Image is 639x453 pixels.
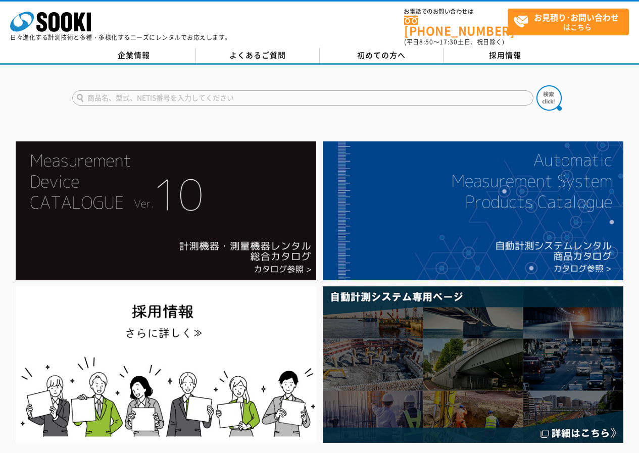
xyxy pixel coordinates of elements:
strong: お見積り･お問い合わせ [534,11,619,23]
span: (平日 ～ 土日、祝日除く) [404,37,504,46]
img: 自動計測システム専用ページ [323,286,623,442]
a: 初めての方へ [320,48,444,63]
a: お見積り･お問い合わせはこちら [508,9,629,35]
span: お電話でのお問い合わせは [404,9,508,15]
img: 自動計測システムカタログ [323,141,623,280]
span: はこちら [513,9,628,34]
span: 17:30 [439,37,458,46]
span: 8:50 [419,37,433,46]
img: btn_search.png [536,85,562,111]
a: 採用情報 [444,48,567,63]
img: SOOKI recruit [16,286,316,442]
input: 商品名、型式、NETIS番号を入力してください [72,90,533,106]
a: よくあるご質問 [196,48,320,63]
img: Catalog Ver10 [16,141,316,280]
p: 日々進化する計測技術と多種・多様化するニーズにレンタルでお応えします。 [10,34,231,40]
span: 初めての方へ [357,49,406,61]
a: [PHONE_NUMBER] [404,16,508,36]
a: 企業情報 [72,48,196,63]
